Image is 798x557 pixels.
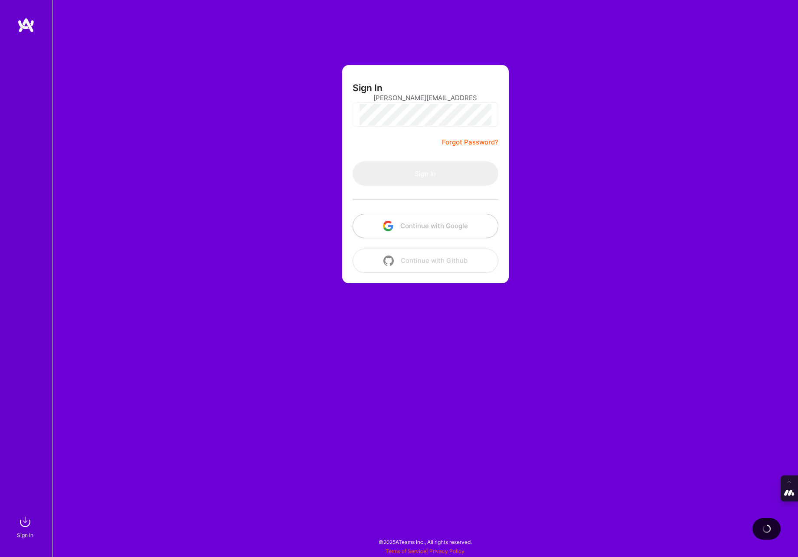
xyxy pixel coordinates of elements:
[373,87,477,109] input: Email...
[383,221,393,231] img: icon
[353,82,383,93] h3: Sign In
[16,513,34,531] img: sign in
[18,513,34,540] a: sign inSign In
[383,256,394,266] img: icon
[353,249,498,273] button: Continue with Github
[762,524,771,533] img: loading
[17,17,35,33] img: logo
[429,548,464,554] a: Privacy Policy
[442,137,498,147] a: Forgot Password?
[353,214,498,238] button: Continue with Google
[17,531,33,540] div: Sign In
[386,548,426,554] a: Terms of Service
[386,548,464,554] span: |
[353,161,498,186] button: Sign In
[52,531,798,553] div: © 2025 ATeams Inc., All rights reserved.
